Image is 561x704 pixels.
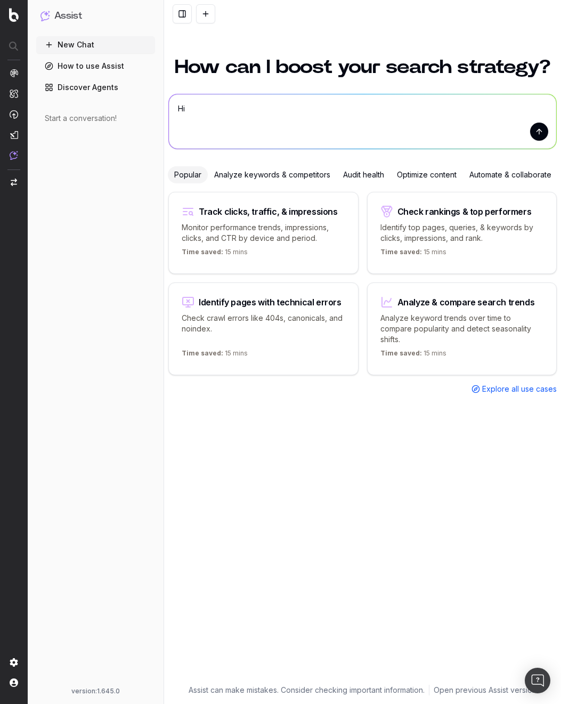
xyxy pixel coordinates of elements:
[380,222,544,244] p: Identify top pages, queries, & keywords by clicks, impressions, and rank.
[434,685,536,695] a: Open previous Assist version
[168,166,208,183] div: Popular
[199,207,338,216] div: Track clicks, traffic, & impressions
[471,384,557,394] a: Explore all use cases
[168,58,557,77] h1: How can I boost your search strategy?
[45,113,147,124] div: Start a conversation!
[10,151,18,160] img: Assist
[10,89,18,98] img: Intelligence
[380,248,446,261] p: 15 mins
[10,678,18,687] img: My account
[11,179,17,186] img: Switch project
[482,384,557,394] span: Explore all use cases
[463,166,558,183] div: Automate & collaborate
[10,110,18,119] img: Activation
[40,11,50,21] img: Assist
[208,166,337,183] div: Analyze keywords & competitors
[10,69,18,77] img: Analytics
[397,298,535,306] div: Analyze & compare search trends
[380,349,422,357] span: Time saved:
[36,36,155,53] button: New Chat
[169,94,556,149] textarea: Hi
[40,9,151,23] button: Assist
[182,248,248,261] p: 15 mins
[54,9,82,23] h1: Assist
[182,248,223,256] span: Time saved:
[182,349,223,357] span: Time saved:
[189,685,425,695] p: Assist can make mistakes. Consider checking important information.
[182,349,248,362] p: 15 mins
[10,658,18,667] img: Setting
[10,131,18,139] img: Studio
[182,313,345,345] p: Check crawl errors like 404s, canonicals, and noindex.
[391,166,463,183] div: Optimize content
[182,222,345,244] p: Monitor performance trends, impressions, clicks, and CTR by device and period.
[9,8,19,22] img: Botify logo
[337,166,391,183] div: Audit health
[525,668,550,693] div: Open Intercom Messenger
[380,248,422,256] span: Time saved:
[40,687,151,695] div: version: 1.645.0
[199,298,342,306] div: Identify pages with technical errors
[36,79,155,96] a: Discover Agents
[397,207,532,216] div: Check rankings & top performers
[380,349,446,362] p: 15 mins
[380,313,544,345] p: Analyze keyword trends over time to compare popularity and detect seasonality shifts.
[36,58,155,75] a: How to use Assist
